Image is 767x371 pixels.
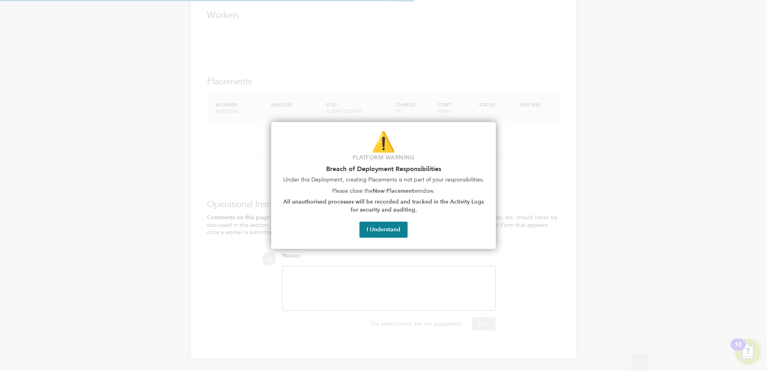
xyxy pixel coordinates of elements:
button: I Understand [359,222,408,238]
h2: Breach of Deployment Responsibilities [281,165,486,173]
strong: New Placement [373,188,414,194]
strong: All unauthorised processes will be recorded and tracked in the Activity Logs for security and aud... [283,198,485,213]
p: ⚠️ [281,128,486,155]
p: Under this Deployment, creating Placements is not part of your responsibilities. [281,176,486,184]
span: window. [414,188,435,194]
div: Breach of Deployment Warning [271,122,496,249]
span: Please close the [332,188,373,194]
p: Platform Warning [281,154,486,162]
